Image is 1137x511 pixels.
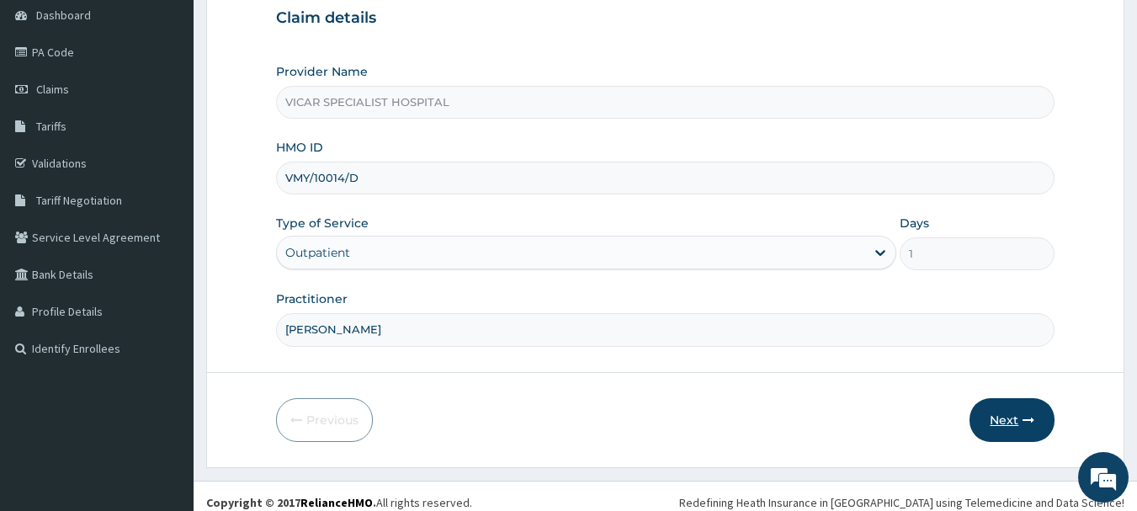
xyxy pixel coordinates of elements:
span: Claims [36,82,69,97]
span: We're online! [98,150,232,320]
span: Tariff Negotiation [36,193,122,208]
span: Tariffs [36,119,66,134]
a: RelianceHMO [300,495,373,510]
span: Dashboard [36,8,91,23]
textarea: Type your message and hit 'Enter' [8,336,321,395]
label: Practitioner [276,290,348,307]
label: Type of Service [276,215,369,232]
div: Minimize live chat window [276,8,316,49]
strong: Copyright © 2017 . [206,495,376,510]
input: Enter Name [276,313,1055,346]
label: HMO ID [276,139,323,156]
div: Outpatient [285,244,350,261]
label: Provider Name [276,63,368,80]
h3: Claim details [276,9,1055,28]
button: Previous [276,398,373,442]
img: d_794563401_company_1708531726252_794563401 [31,84,68,126]
div: Chat with us now [88,94,283,116]
input: Enter HMO ID [276,162,1055,194]
label: Days [900,215,929,232]
button: Next [970,398,1055,442]
div: Redefining Heath Insurance in [GEOGRAPHIC_DATA] using Telemedicine and Data Science! [679,494,1124,511]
